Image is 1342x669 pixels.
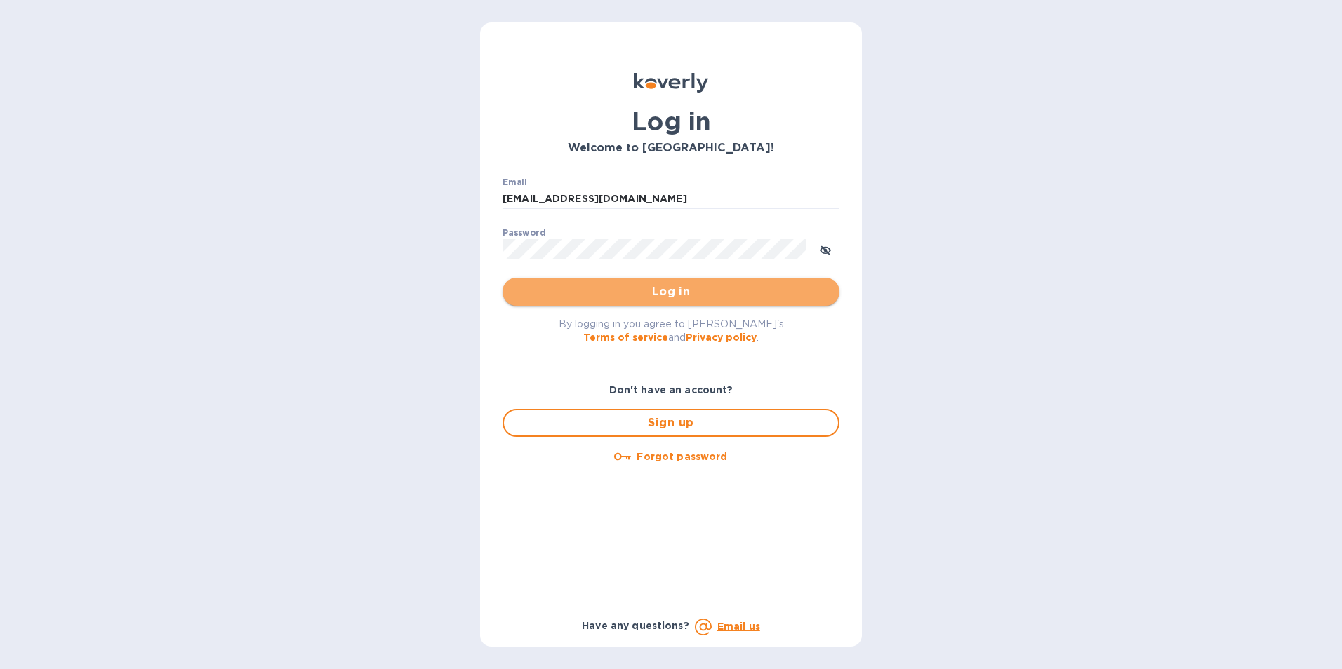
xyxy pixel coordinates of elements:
[514,283,828,300] span: Log in
[686,332,757,343] a: Privacy policy
[503,409,839,437] button: Sign up
[559,318,784,343] span: By logging in you agree to [PERSON_NAME]'s and .
[637,451,727,462] u: Forgot password
[515,414,827,431] span: Sign up
[503,278,839,306] button: Log in
[811,235,839,263] button: toggle password visibility
[503,142,839,155] h3: Welcome to [GEOGRAPHIC_DATA]!
[503,229,545,237] label: Password
[634,73,708,93] img: Koverly
[582,620,689,631] b: Have any questions?
[503,189,839,210] input: Enter email address
[717,621,760,632] a: Email us
[503,107,839,136] h1: Log in
[583,332,668,343] a: Terms of service
[503,178,527,187] label: Email
[609,384,733,396] b: Don't have an account?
